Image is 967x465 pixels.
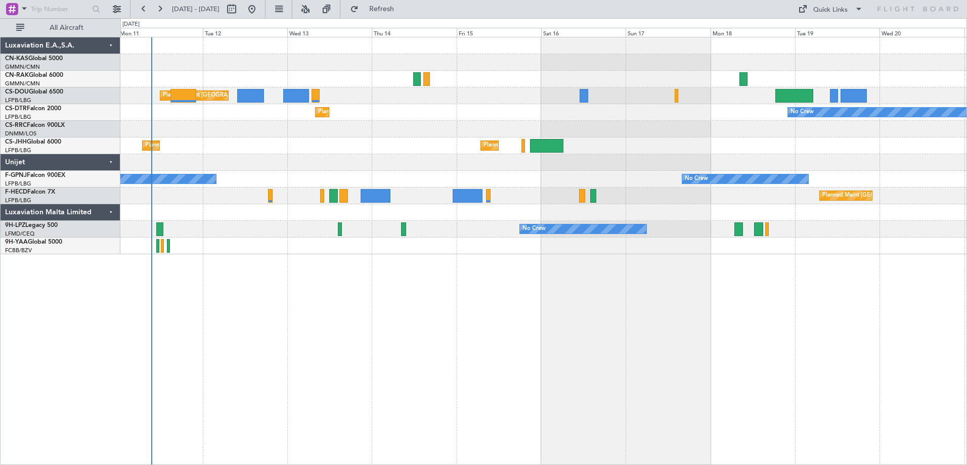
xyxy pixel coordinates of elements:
span: CN-KAS [5,56,28,62]
div: Sun 17 [626,28,710,37]
button: Quick Links [793,1,868,17]
a: 9H-YAAGlobal 5000 [5,239,62,245]
div: [DATE] [122,20,140,29]
span: F-GPNJ [5,172,27,178]
div: No Crew [790,105,814,120]
button: All Aircraft [11,20,110,36]
a: LFPB/LBG [5,180,31,188]
button: Refresh [345,1,406,17]
div: Wed 20 [880,28,964,37]
span: [DATE] - [DATE] [172,5,219,14]
span: CS-RRC [5,122,27,128]
input: Trip Number [31,2,89,17]
a: 9H-LPZLegacy 500 [5,222,58,228]
a: LFPB/LBG [5,197,31,204]
span: F-HECD [5,189,27,195]
div: No Crew [685,171,708,187]
a: GMMN/CMN [5,63,40,71]
div: Mon 11 [118,28,202,37]
div: Tue 19 [795,28,880,37]
a: CS-DOUGlobal 6500 [5,89,63,95]
div: Planned Maint Sofia [318,105,370,120]
a: FCBB/BZV [5,247,32,254]
span: All Aircraft [26,24,107,31]
a: F-GPNJFalcon 900EX [5,172,65,178]
div: No Crew [522,221,546,237]
div: Thu 14 [372,28,456,37]
a: CN-RAKGlobal 6000 [5,72,63,78]
a: LFMD/CEQ [5,230,34,238]
a: CS-RRCFalcon 900LX [5,122,65,128]
a: CS-DTRFalcon 2000 [5,106,61,112]
div: Sat 16 [541,28,626,37]
a: GMMN/CMN [5,80,40,87]
div: Planned Maint [GEOGRAPHIC_DATA] ([GEOGRAPHIC_DATA]) [484,138,643,153]
span: Refresh [361,6,403,13]
div: Planned Maint [GEOGRAPHIC_DATA] ([GEOGRAPHIC_DATA]) [163,88,322,103]
span: CS-DTR [5,106,27,112]
div: Quick Links [813,5,848,15]
div: Mon 18 [711,28,795,37]
span: CS-DOU [5,89,29,95]
span: 9H-YAA [5,239,28,245]
div: Planned Maint [GEOGRAPHIC_DATA] ([GEOGRAPHIC_DATA]) [145,138,304,153]
div: Fri 15 [457,28,541,37]
a: CS-JHHGlobal 6000 [5,139,61,145]
span: 9H-LPZ [5,222,25,228]
a: LFPB/LBG [5,113,31,121]
a: LFPB/LBG [5,97,31,104]
span: CN-RAK [5,72,29,78]
a: CN-KASGlobal 5000 [5,56,63,62]
span: CS-JHH [5,139,27,145]
div: Tue 12 [203,28,287,37]
a: LFPB/LBG [5,147,31,154]
a: F-HECDFalcon 7X [5,189,55,195]
div: Wed 13 [287,28,372,37]
a: DNMM/LOS [5,130,36,137]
